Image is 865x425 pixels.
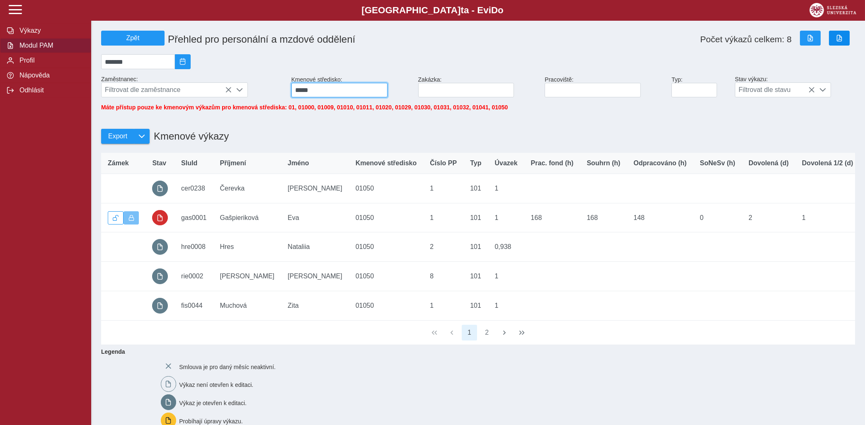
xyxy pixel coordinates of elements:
button: Export do Excelu [800,31,821,46]
button: prázdný [152,181,168,196]
td: Zita [281,291,349,320]
span: t [460,5,463,15]
td: 8 [423,262,463,291]
td: Muchová [213,291,281,320]
b: Legenda [98,345,852,358]
td: 2 [742,203,795,232]
td: 0,938 [488,232,524,262]
span: Číslo PP [430,159,457,167]
span: Výkaz není otevřen k editaci. [179,382,253,388]
button: prázdný [152,298,168,314]
span: Jméno [288,159,309,167]
td: Čerevka [213,174,281,203]
button: Export do PDF [829,31,850,46]
td: 101 [463,232,488,262]
div: Zaměstnanec: [98,72,288,101]
td: 101 [463,262,488,291]
td: fis0044 [174,291,213,320]
span: D [491,5,498,15]
td: 168 [524,203,580,232]
td: 1 [488,203,524,232]
span: Modul PAM [17,42,84,49]
button: Odemknout výkaz. [108,211,124,225]
button: Export [101,129,134,144]
span: Typ [470,159,481,167]
b: [GEOGRAPHIC_DATA] a - Evi [25,5,840,16]
span: Prac. fond (h) [531,159,574,167]
td: 101 [463,203,488,232]
div: Pracoviště: [541,73,668,101]
span: Počet výkazů celkem: 8 [700,34,792,44]
td: [PERSON_NAME] [281,174,349,203]
span: Dovolená (d) [749,159,789,167]
td: Hres [213,232,281,262]
span: Filtrovat dle zaměstnance [102,83,232,97]
td: Nataliia [281,232,349,262]
h1: Kmenové výkazy [150,126,229,146]
td: [PERSON_NAME] [281,262,349,291]
h1: Přehled pro personální a mzdové oddělení [165,30,545,48]
button: uzamčeno [152,210,168,226]
span: Zpět [105,34,161,42]
span: Úvazek [494,159,517,167]
td: 101 [463,291,488,320]
span: Příjmení [220,159,246,167]
td: 1 [488,291,524,320]
td: 01050 [349,174,424,203]
span: Smlouva je pro daný měsíc neaktivní. [179,363,276,370]
td: cer0238 [174,174,213,203]
button: 2 [479,325,495,340]
td: rie0002 [174,262,213,291]
span: Dovolená 1/2 (d) [802,159,853,167]
div: Zakázka: [415,73,542,101]
button: prázdný [152,268,168,284]
span: o [498,5,504,15]
td: 101 [463,174,488,203]
span: Probíhají úpravy výkazu. [179,418,242,424]
span: Kmenové středisko [356,159,417,167]
button: Zpět [101,31,165,46]
span: Profil [17,57,84,64]
td: hre0008 [174,232,213,262]
td: [PERSON_NAME] [213,262,281,291]
div: Typ: [668,73,732,101]
td: 01050 [349,262,424,291]
td: 1 [423,174,463,203]
td: 01050 [349,232,424,262]
td: 0 [693,203,742,232]
td: 01050 [349,291,424,320]
button: 1 [462,325,477,340]
td: 1 [423,291,463,320]
span: Výkazy [17,27,84,34]
td: 1 [488,174,524,203]
td: Eva [281,203,349,232]
td: 168 [580,203,627,232]
span: Stav [152,159,166,167]
td: 01050 [349,203,424,232]
span: Filtrovat dle stavu [735,83,815,97]
td: 1 [795,203,860,232]
span: Výkaz je otevřen k editaci. [179,400,247,406]
span: SluId [181,159,197,167]
span: Nápověda [17,72,84,79]
span: Odpracováno (h) [634,159,687,167]
button: 2025/08 [175,54,191,69]
div: Kmenové středisko: [288,73,415,101]
img: logo_web_su.png [809,3,856,17]
td: 1 [488,262,524,291]
div: Stav výkazu: [732,72,858,101]
span: Odhlásit [17,87,84,94]
td: 2 [423,232,463,262]
td: Gašpieriková [213,203,281,232]
span: Máte přístup pouze ke kmenovým výkazům pro kmenová střediska: 01, 01000, 01009, 01010, 01011, 010... [101,104,508,111]
button: prázdný [152,239,168,255]
button: Výkaz uzamčen. [124,211,139,225]
span: SoNeSv (h) [700,159,735,167]
td: 148 [627,203,693,232]
span: Zámek [108,159,129,167]
td: 1 [423,203,463,232]
span: Export [108,133,127,140]
td: gas0001 [174,203,213,232]
span: Souhrn (h) [587,159,620,167]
